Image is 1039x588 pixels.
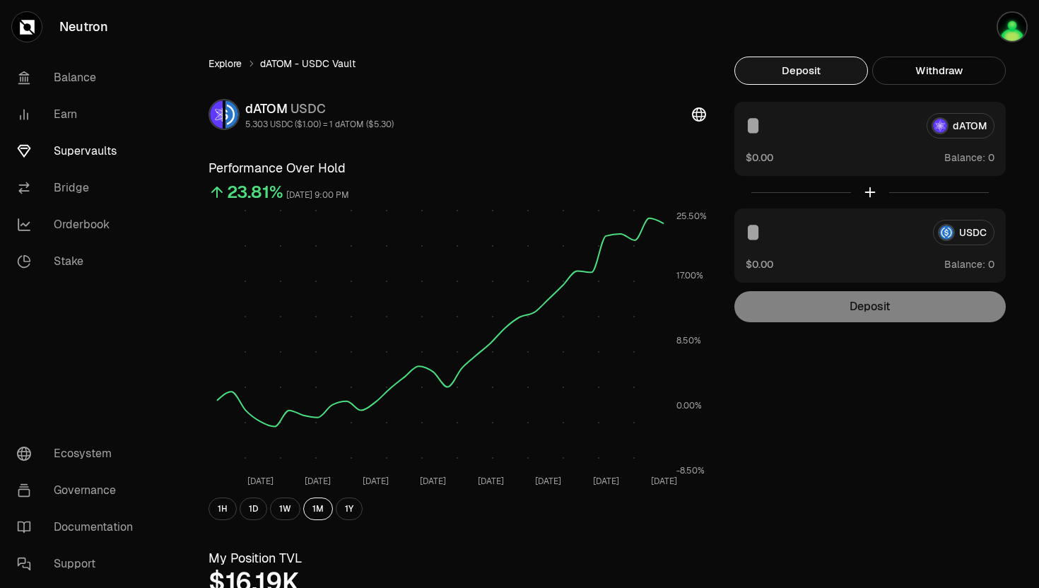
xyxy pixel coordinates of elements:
a: Supervaults [6,133,153,170]
tspan: [DATE] [363,476,389,487]
span: Balance: [944,151,985,165]
tspan: [DATE] [305,476,331,487]
div: 5.303 USDC ($1.00) = 1 dATOM ($5.30) [245,119,394,130]
span: dATOM - USDC Vault [260,57,356,71]
button: 1Y [336,498,363,520]
button: 1H [209,498,237,520]
tspan: -8.50% [676,465,705,476]
h3: My Position TVL [209,548,706,568]
a: Bridge [6,170,153,206]
tspan: [DATE] [247,476,274,487]
a: Ecosystem [6,435,153,472]
nav: breadcrumb [209,57,706,71]
a: Balance [6,59,153,96]
a: Stake [6,243,153,280]
button: Deposit [734,57,868,85]
img: q2 [997,11,1028,42]
tspan: [DATE] [651,476,677,487]
span: Balance: [944,257,985,271]
div: 23.81% [227,181,283,204]
a: Orderbook [6,206,153,243]
tspan: [DATE] [478,476,504,487]
tspan: 25.50% [676,211,707,222]
button: $0.00 [746,257,773,271]
tspan: 0.00% [676,400,702,411]
img: USDC Logo [225,100,238,129]
a: Documentation [6,509,153,546]
span: USDC [290,100,326,117]
a: Governance [6,472,153,509]
button: 1W [270,498,300,520]
tspan: [DATE] [420,476,446,487]
button: 1D [240,498,267,520]
tspan: 17.00% [676,270,703,281]
tspan: 8.50% [676,335,701,346]
a: Support [6,546,153,582]
a: Earn [6,96,153,133]
button: $0.00 [746,150,773,165]
img: dATOM Logo [210,100,223,129]
tspan: [DATE] [593,476,619,487]
a: Explore [209,57,242,71]
h3: Performance Over Hold [209,158,706,178]
tspan: [DATE] [535,476,561,487]
button: Withdraw [872,57,1006,85]
div: [DATE] 9:00 PM [286,187,349,204]
button: 1M [303,498,333,520]
div: dATOM [245,99,394,119]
